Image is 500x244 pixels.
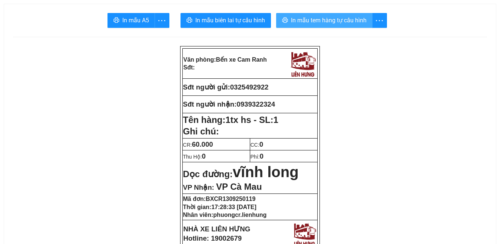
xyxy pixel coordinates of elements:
[225,115,278,125] span: 1tx hs - SL:
[183,115,278,125] strong: Tên hàng:
[195,16,265,25] span: In mẫu biên lai tự cấu hình
[183,196,256,202] strong: Mã đơn:
[259,140,263,148] span: 0
[259,152,263,160] span: 0
[202,152,206,160] span: 0
[213,212,266,218] span: phuongcr.lienhung
[113,17,119,24] span: printer
[107,13,155,28] button: printerIn mẫu A5
[216,56,267,63] span: Bến xe Cam Ranh
[183,204,256,210] strong: Thời gian:
[183,64,195,71] strong: Sđt:
[289,49,317,78] img: logo
[181,13,271,28] button: printerIn mẫu biên lai tự cấu hình
[216,182,262,192] span: VP Cà Mau
[291,16,367,25] span: In mẫu tem hàng tự cấu hình
[155,13,169,28] button: more
[274,115,278,125] span: 1
[206,196,255,202] span: BXCR1309250119
[183,212,267,218] strong: Nhân viên:
[183,169,299,179] strong: Dọc đường:
[282,17,288,24] span: printer
[183,234,242,242] strong: Hotline: 19002679
[155,16,169,25] span: more
[372,16,387,25] span: more
[251,142,264,148] span: CC:
[183,100,237,108] strong: Sđt người nhận:
[276,13,372,28] button: printerIn mẫu tem hàng tự cấu hình
[183,225,251,233] strong: NHÀ XE LIÊN HƯNG
[372,13,387,28] button: more
[183,56,267,63] strong: Văn phòng:
[236,100,275,108] span: 0939322324
[233,164,299,180] span: vĩnh long
[251,154,264,160] span: Phí:
[183,183,214,191] span: VP Nhận:
[122,16,149,25] span: In mẫu A5
[186,17,192,24] span: printer
[183,142,213,148] span: CR:
[211,204,256,210] span: 17:28:33 [DATE]
[192,140,213,148] span: 60.000
[183,83,230,91] strong: Sđt người gửi:
[183,126,219,136] span: Ghi chú:
[183,154,206,160] span: Thu Hộ:
[230,83,269,91] span: 0325492922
